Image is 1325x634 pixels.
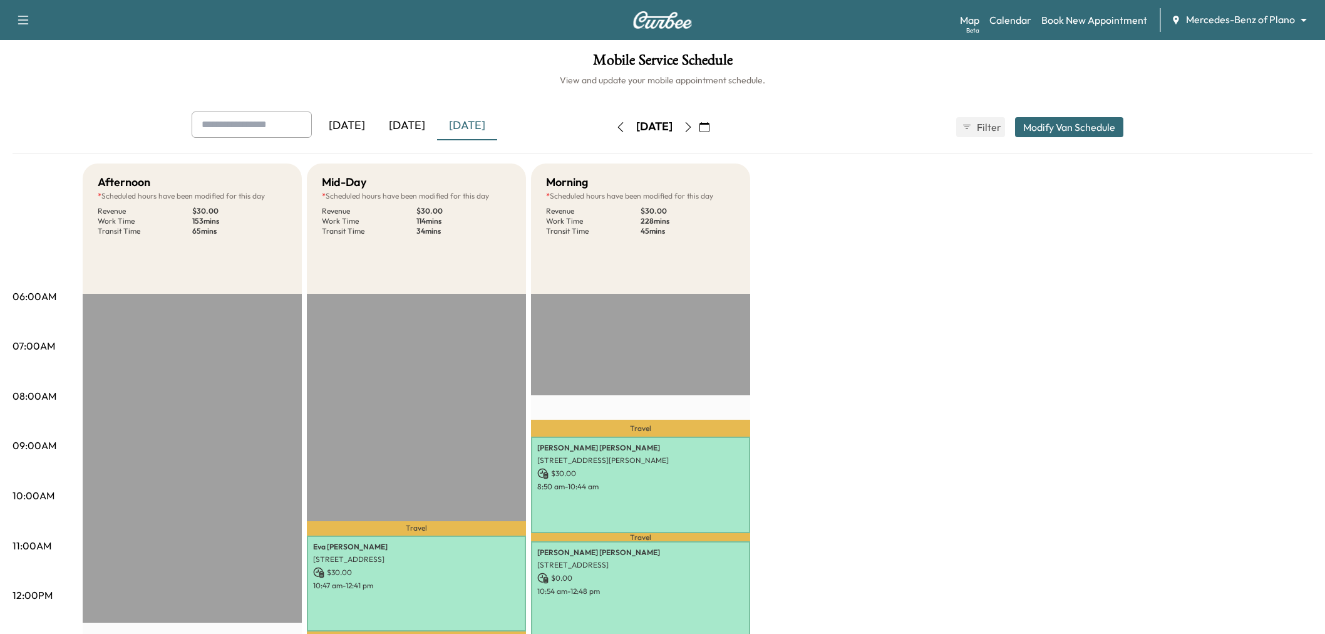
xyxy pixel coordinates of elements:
[966,26,979,35] div: Beta
[537,573,744,584] p: $ 0.00
[641,226,735,236] p: 45 mins
[98,191,287,201] p: Scheduled hours have been modified for this day
[960,13,979,28] a: MapBeta
[632,11,693,29] img: Curbee Logo
[13,538,51,553] p: 11:00AM
[13,488,54,503] p: 10:00AM
[1186,13,1295,27] span: Mercedes-Benz of Plano
[13,289,56,304] p: 06:00AM
[307,521,526,536] p: Travel
[13,338,55,353] p: 07:00AM
[317,112,377,140] div: [DATE]
[537,560,744,570] p: [STREET_ADDRESS]
[416,226,511,236] p: 34 mins
[546,226,641,236] p: Transit Time
[313,542,520,552] p: Eva [PERSON_NAME]
[546,191,735,201] p: Scheduled hours have been modified for this day
[313,554,520,564] p: [STREET_ADDRESS]
[13,438,56,453] p: 09:00AM
[98,206,192,216] p: Revenue
[13,53,1312,74] h1: Mobile Service Schedule
[989,13,1031,28] a: Calendar
[322,174,366,191] h5: Mid-Day
[322,206,416,216] p: Revenue
[537,455,744,465] p: [STREET_ADDRESS][PERSON_NAME]
[322,226,416,236] p: Transit Time
[531,533,750,541] p: Travel
[437,112,497,140] div: [DATE]
[546,206,641,216] p: Revenue
[416,216,511,226] p: 114 mins
[977,120,999,135] span: Filter
[636,119,673,135] div: [DATE]
[1015,117,1123,137] button: Modify Van Schedule
[313,581,520,591] p: 10:47 am - 12:41 pm
[377,112,437,140] div: [DATE]
[192,226,287,236] p: 65 mins
[322,216,416,226] p: Work Time
[98,216,192,226] p: Work Time
[192,216,287,226] p: 153 mins
[13,388,56,403] p: 08:00AM
[537,482,744,492] p: 8:50 am - 10:44 am
[546,216,641,226] p: Work Time
[537,468,744,479] p: $ 30.00
[13,74,1312,86] h6: View and update your mobile appointment schedule.
[98,174,150,191] h5: Afternoon
[416,206,511,216] p: $ 30.00
[537,548,744,558] p: [PERSON_NAME] [PERSON_NAME]
[192,206,287,216] p: $ 30.00
[1041,13,1147,28] a: Book New Appointment
[641,216,735,226] p: 228 mins
[98,226,192,236] p: Transit Time
[537,443,744,453] p: [PERSON_NAME] [PERSON_NAME]
[641,206,735,216] p: $ 30.00
[322,191,511,201] p: Scheduled hours have been modified for this day
[537,586,744,596] p: 10:54 am - 12:48 pm
[313,567,520,578] p: $ 30.00
[531,420,750,437] p: Travel
[956,117,1005,137] button: Filter
[13,588,53,603] p: 12:00PM
[546,174,588,191] h5: Morning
